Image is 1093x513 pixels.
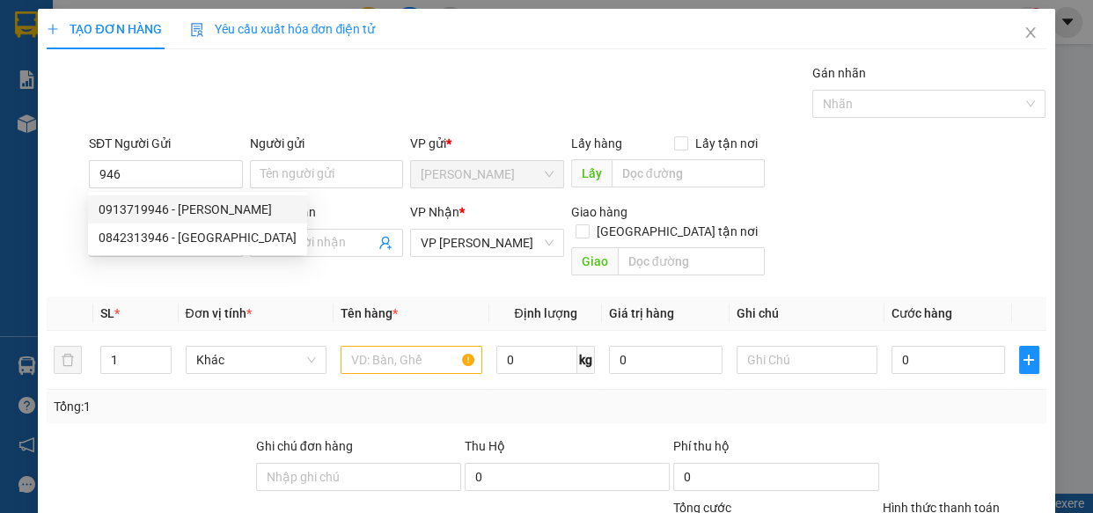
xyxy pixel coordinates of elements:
[88,195,307,224] div: 0913719946 - DZINH NGUYỄN
[688,134,765,153] span: Lấy tận nơi
[571,159,612,187] span: Lấy
[577,346,595,374] span: kg
[341,306,398,320] span: Tên hàng
[168,17,210,35] span: Nhận:
[54,346,82,374] button: delete
[1006,9,1055,58] button: Close
[891,306,952,320] span: Cước hàng
[47,22,161,36] span: TẠO ĐƠN HÀNG
[590,222,765,241] span: [GEOGRAPHIC_DATA] tận nơi
[256,439,353,453] label: Ghi chú đơn hàng
[168,78,310,103] div: 02596271515
[341,346,482,374] input: VD: Bàn, Ghế
[186,306,252,320] span: Đơn vị tính
[421,230,554,256] span: VP Phan Rang
[609,346,723,374] input: 0
[15,55,156,76] div: TOÀN PHÁT
[1019,346,1039,374] button: plus
[15,15,156,55] div: [PERSON_NAME]
[410,134,564,153] div: VP gửi
[15,15,42,33] span: Gửi:
[1020,353,1038,367] span: plus
[99,228,297,247] div: 0842313946 - [GEOGRAPHIC_DATA]
[1023,26,1038,40] span: close
[190,22,376,36] span: Yêu cầu xuất hóa đơn điện tử
[673,436,878,463] div: Phí thu hộ
[256,463,461,491] input: Ghi chú đơn hàng
[47,23,59,35] span: plus
[100,306,114,320] span: SL
[571,247,618,275] span: Giao
[15,76,156,100] div: 0937324138
[168,15,310,57] div: VP [PERSON_NAME]
[250,134,404,153] div: Người gửi
[618,247,765,275] input: Dọc đường
[612,159,765,187] input: Dọc đường
[609,306,674,320] span: Giá trị hàng
[165,114,187,132] span: CC
[730,297,885,331] th: Ghi chú
[571,136,622,150] span: Lấy hàng
[99,200,297,219] div: 0913719946 - [PERSON_NAME]
[421,161,554,187] span: Hồ Chí Minh
[571,205,627,219] span: Giao hàng
[89,134,243,153] div: SĐT Người Gửi
[54,397,423,416] div: Tổng: 1
[168,57,310,78] div: TRÂN
[465,439,505,453] span: Thu Hộ
[737,346,878,374] input: Ghi Chú
[514,306,576,320] span: Định lượng
[378,236,392,250] span: user-add
[196,347,317,373] span: Khác
[410,205,459,219] span: VP Nhận
[250,202,404,222] div: Người nhận
[88,224,307,252] div: 0842313946 - DINH NGUYỄN
[190,23,204,37] img: icon
[812,66,866,80] label: Gán nhãn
